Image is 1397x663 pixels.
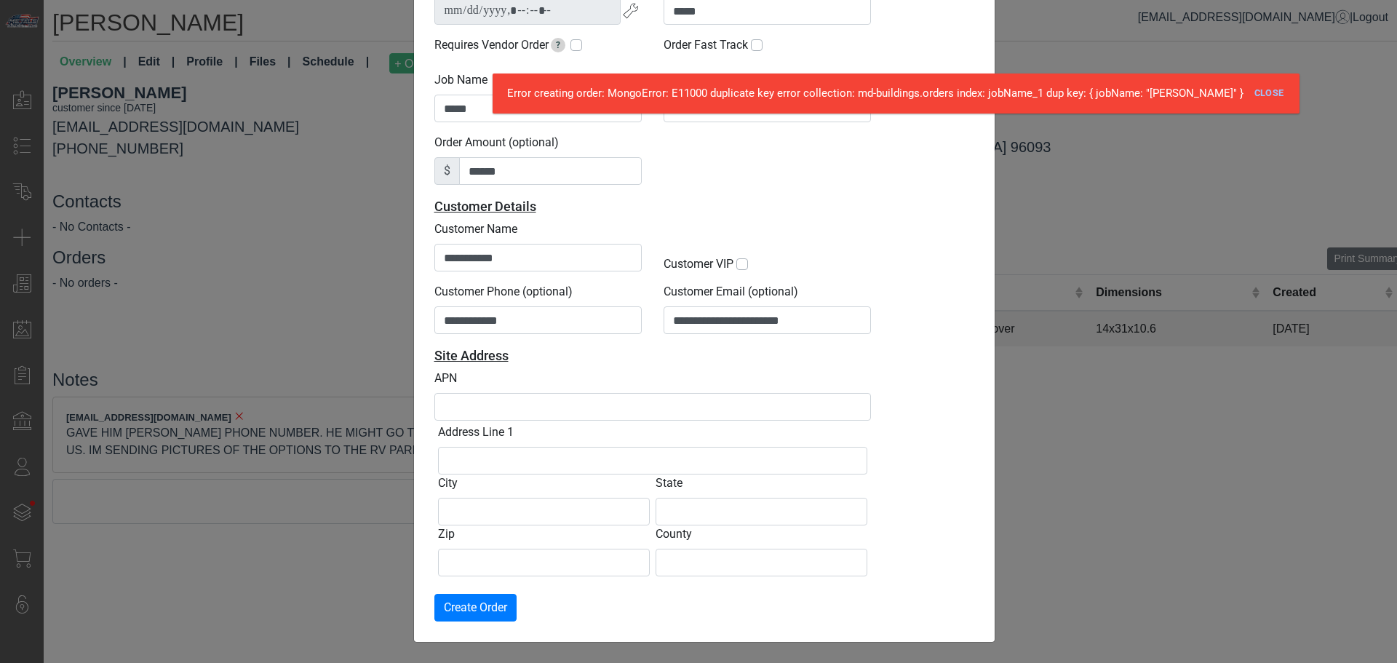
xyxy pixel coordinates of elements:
[1249,82,1290,106] a: Close
[438,424,514,441] label: Address Line 1
[493,74,1300,114] div: Error creating order: MongoError: E11000 duplicate key error collection: md-buildings.orders inde...
[434,71,487,89] label: Job Name
[664,36,748,54] label: Order Fast Track
[434,370,457,387] label: APN
[434,134,559,151] label: Order Amount (optional)
[438,525,455,543] label: Zip
[434,283,573,301] label: Customer Phone (optional)
[434,36,568,54] label: Requires Vendor Order
[434,196,871,216] div: Customer Details
[434,346,871,365] div: Site Address
[656,525,692,543] label: County
[434,594,517,622] button: Create Order
[551,38,565,52] span: Extends due date by 2 weeks for pickup orders
[434,221,517,238] label: Customer Name
[664,283,798,301] label: Customer Email (optional)
[438,475,458,492] label: City
[656,475,682,492] label: State
[664,255,733,273] label: Customer VIP
[434,157,460,185] div: $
